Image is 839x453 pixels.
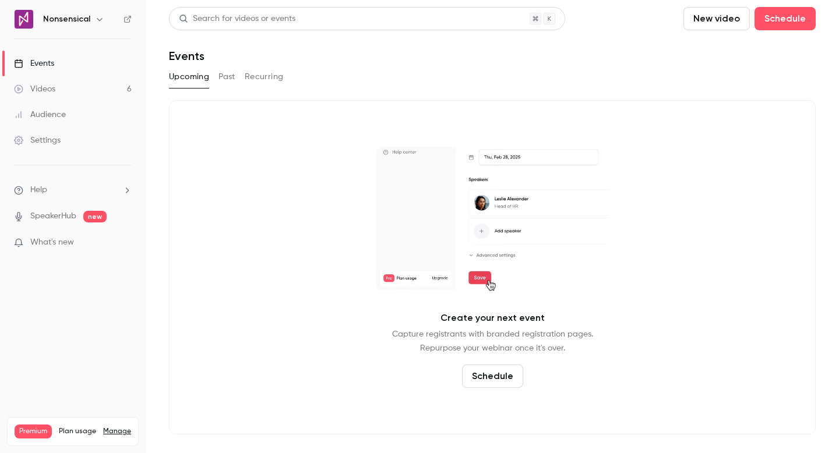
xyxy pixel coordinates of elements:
[15,424,52,438] span: Premium
[59,427,96,436] span: Plan usage
[683,7,750,30] button: New video
[83,211,107,222] span: new
[14,58,54,69] div: Events
[755,7,816,30] button: Schedule
[30,184,47,196] span: Help
[14,135,61,146] div: Settings
[169,49,205,63] h1: Events
[392,327,593,355] p: Capture registrants with branded registration pages. Repurpose your webinar once it's over.
[218,68,235,86] button: Past
[169,68,209,86] button: Upcoming
[43,13,90,25] h6: Nonsensical
[14,184,132,196] li: help-dropdown-opener
[14,109,66,121] div: Audience
[15,10,33,29] img: Nonsensical
[440,311,545,325] p: Create your next event
[30,236,74,249] span: What's new
[103,427,131,436] a: Manage
[14,83,55,95] div: Videos
[118,238,132,248] iframe: Noticeable Trigger
[462,364,523,388] button: Schedule
[179,13,295,25] div: Search for videos or events
[30,210,76,222] a: SpeakerHub
[245,68,284,86] button: Recurring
